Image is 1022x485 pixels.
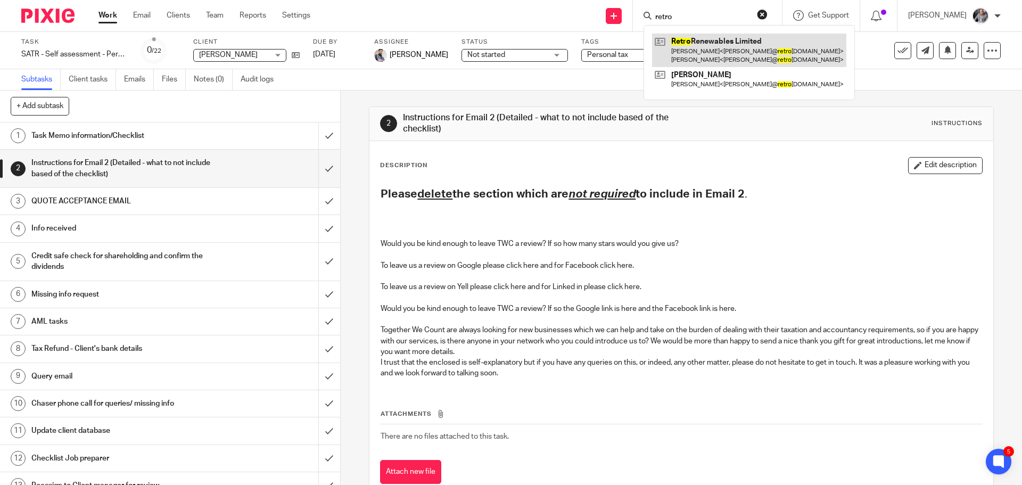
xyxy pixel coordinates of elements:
[11,369,26,384] div: 9
[381,282,982,292] p: To leave us a review on Yell please click here and for Linked in please click here.
[194,69,233,90] a: Notes (0)
[381,185,982,203] h2: .
[374,49,387,62] img: Pixie%2002.jpg
[374,38,448,46] label: Assignee
[757,9,768,20] button: Clear
[313,51,335,58] span: [DATE]
[21,38,128,46] label: Task
[69,69,116,90] a: Client tasks
[241,69,282,90] a: Audit logs
[147,44,161,56] div: 0
[808,12,849,19] span: Get Support
[381,303,982,314] p: Would you be kind enough to leave TWC a review? If so the Google link is here and the Facebook li...
[11,254,26,269] div: 5
[282,10,310,21] a: Settings
[11,451,26,466] div: 12
[31,423,216,439] h1: Update client database
[654,13,750,22] input: Search
[11,341,26,356] div: 8
[313,38,361,46] label: Due by
[381,188,745,200] strong: Please the section which are to include in Email 2
[31,248,216,275] h1: Credit safe check for shareholding and confirm the dividends
[31,155,216,182] h1: Instructions for Email 2 (Detailed - what to not include based of the checklist)
[11,161,26,176] div: 2
[31,396,216,412] h1: Chaser phone call for queries/ missing info
[11,128,26,143] div: 1
[908,10,967,21] p: [PERSON_NAME]
[133,10,151,21] a: Email
[31,368,216,384] h1: Query email
[21,69,61,90] a: Subtasks
[206,10,224,21] a: Team
[167,10,190,21] a: Clients
[21,49,128,60] div: SATR - Self assessment - Personal tax return 24/25
[932,119,983,128] div: Instructions
[972,7,989,24] img: -%20%20-%20studio@ingrained.co.uk%20for%20%20-20220223%20at%20101413%20-%201W1A2026.jpg
[240,10,266,21] a: Reports
[124,69,154,90] a: Emails
[380,161,427,170] p: Description
[390,50,448,60] span: [PERSON_NAME]
[31,341,216,357] h1: Tax Refund - Client's bank details
[11,396,26,411] div: 10
[381,325,982,379] p: Together We Count are always looking for new businesses which we can help and take on the burden ...
[152,48,161,54] small: /22
[581,38,688,46] label: Tags
[11,314,26,329] div: 7
[199,51,258,59] span: [PERSON_NAME]
[1003,446,1014,457] div: 5
[11,287,26,302] div: 6
[31,128,216,144] h1: Task Memo information/Checklist
[375,180,987,387] div: To enrich screen reader interactions, please activate Accessibility in Grammarly extension settings
[31,314,216,330] h1: AML tasks
[587,51,628,59] span: Personal tax
[31,450,216,466] h1: Checklist Job preparer
[11,423,26,438] div: 11
[403,112,704,135] h1: Instructions for Email 2 (Detailed - what to not include based of the checklist)
[31,286,216,302] h1: Missing info request
[98,10,117,21] a: Work
[380,115,397,132] div: 2
[381,433,509,440] span: There are no files attached to this task.
[461,38,568,46] label: Status
[11,221,26,236] div: 4
[381,239,982,249] p: Would you be kind enough to leave TWC a review? If so how many stars would you give us?
[162,69,186,90] a: Files
[11,97,69,115] button: + Add subtask
[380,460,441,484] button: Attach new file
[467,51,505,59] span: Not started
[568,188,636,200] u: not required
[381,411,432,417] span: Attachments
[193,38,300,46] label: Client
[417,188,452,200] u: delete
[11,194,26,209] div: 3
[31,193,216,209] h1: QUOTE ACCEPTANCE EMAIL
[381,260,982,271] p: To leave us a review on Google please click here and for Facebook click here.
[21,9,75,23] img: Pixie
[908,157,983,174] button: Edit description
[31,220,216,236] h1: Info received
